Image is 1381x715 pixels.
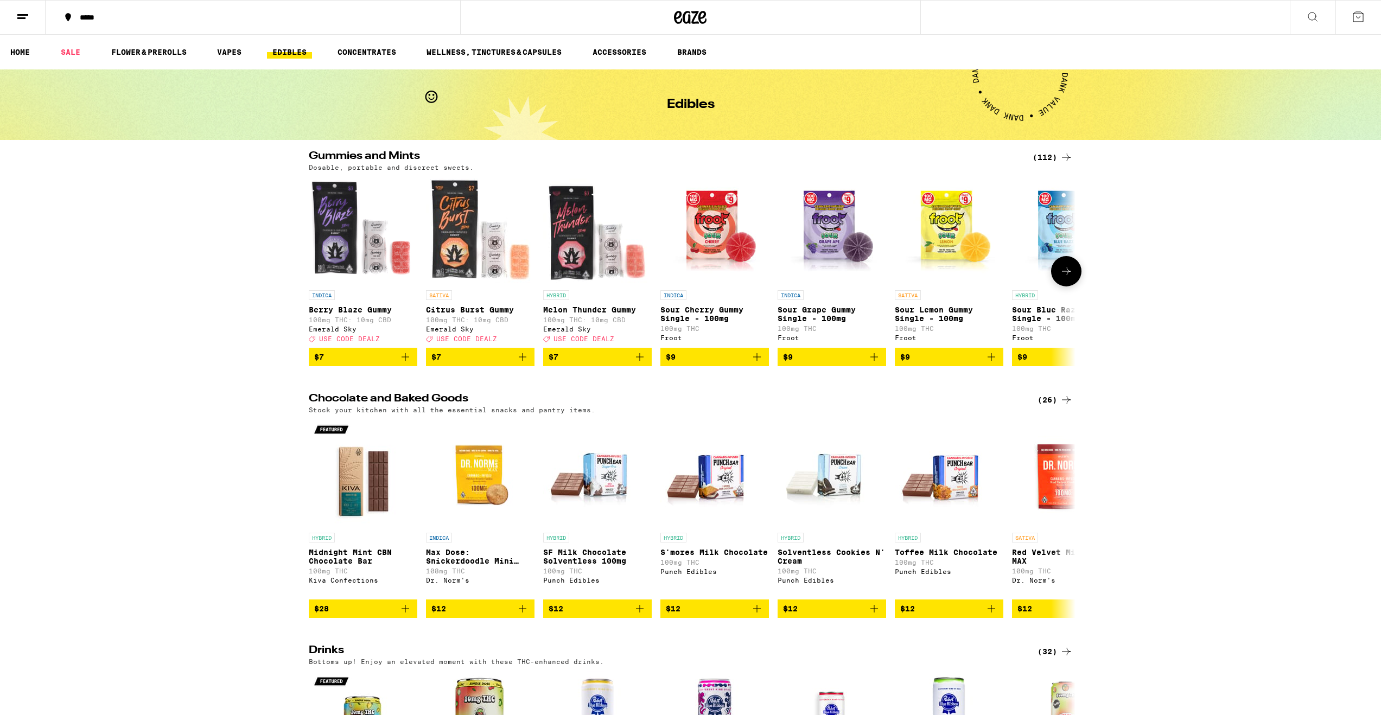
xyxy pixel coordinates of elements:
[895,325,1003,332] p: 100mg THC
[778,325,886,332] p: 100mg THC
[900,353,910,361] span: $9
[314,353,324,361] span: $7
[543,305,652,314] p: Melon Thunder Gummy
[895,568,1003,575] div: Punch Edibles
[55,46,86,59] a: SALE
[778,305,886,323] p: Sour Grape Gummy Single - 100mg
[783,353,793,361] span: $9
[543,419,652,527] img: Punch Edibles - SF Milk Chocolate Solventless 100mg
[667,98,715,111] h1: Edibles
[778,533,804,542] p: HYBRID
[431,604,446,613] span: $12
[660,176,769,285] img: Froot - Sour Cherry Gummy Single - 100mg
[309,393,1020,406] h2: Chocolate and Baked Goods
[1012,567,1121,574] p: 100mg THC
[309,316,417,323] p: 100mg THC: 10mg CBD
[309,164,474,171] p: Dosable, portable and discreet sweets.
[895,334,1003,341] div: Froot
[1012,419,1121,599] a: Open page for Red Velvet Mini Cookie MAX from Dr. Norm's
[309,577,417,584] div: Kiva Confections
[543,325,652,333] div: Emerald Sky
[426,325,534,333] div: Emerald Sky
[778,599,886,618] button: Add to bag
[309,645,1020,658] h2: Drinks
[1012,290,1038,300] p: HYBRID
[1017,604,1032,613] span: $12
[660,305,769,323] p: Sour Cherry Gummy Single - 100mg
[660,176,769,348] a: Open page for Sour Cherry Gummy Single - 100mg from Froot
[660,348,769,366] button: Add to bag
[332,46,402,59] a: CONCENTRATES
[895,533,921,542] p: HYBRID
[309,176,417,285] img: Emerald Sky - Berry Blaze Gummy
[212,46,247,59] a: VAPES
[1012,348,1121,366] button: Add to bag
[1012,305,1121,323] p: Sour Blue Razz Gummy Single - 100mg
[267,46,312,59] a: EDIBLES
[309,406,595,413] p: Stock your kitchen with all the essential snacks and pantry items.
[895,176,1003,285] img: Froot - Sour Lemon Gummy Single - 100mg
[309,325,417,333] div: Emerald Sky
[895,176,1003,348] a: Open page for Sour Lemon Gummy Single - 100mg from Froot
[309,151,1020,164] h2: Gummies and Mints
[309,290,335,300] p: INDICA
[426,176,534,285] img: Emerald Sky - Citrus Burst Gummy
[426,305,534,314] p: Citrus Burst Gummy
[1033,151,1073,164] a: (112)
[895,548,1003,557] p: Toffee Milk Chocolate
[553,335,614,342] span: USE CODE DEALZ
[778,290,804,300] p: INDICA
[426,419,534,599] a: Open page for Max Dose: Snickerdoodle Mini Cookie - Indica from Dr. Norm's
[895,305,1003,323] p: Sour Lemon Gummy Single - 100mg
[895,419,1003,599] a: Open page for Toffee Milk Chocolate from Punch Edibles
[543,176,652,348] a: Open page for Melon Thunder Gummy from Emerald Sky
[666,604,680,613] span: $12
[106,46,192,59] a: FLOWER & PREROLLS
[1012,548,1121,565] p: Red Velvet Mini Cookie MAX
[1038,645,1073,658] div: (32)
[778,348,886,366] button: Add to bag
[543,599,652,618] button: Add to bag
[5,46,35,59] a: HOME
[431,353,441,361] span: $7
[309,548,417,565] p: Midnight Mint CBN Chocolate Bar
[309,419,417,599] a: Open page for Midnight Mint CBN Chocolate Bar from Kiva Confections
[543,290,569,300] p: HYBRID
[778,176,886,348] a: Open page for Sour Grape Gummy Single - 100mg from Froot
[436,335,497,342] span: USE CODE DEALZ
[778,419,886,527] img: Punch Edibles - Solventless Cookies N' Cream
[426,599,534,618] button: Add to bag
[543,316,652,323] p: 100mg THC: 10mg CBD
[778,334,886,341] div: Froot
[666,353,676,361] span: $9
[778,577,886,584] div: Punch Edibles
[1038,393,1073,406] a: (26)
[543,567,652,574] p: 100mg THC
[319,335,380,342] span: USE CODE DEALZ
[426,290,452,300] p: SATIVA
[309,419,417,527] img: Kiva Confections - Midnight Mint CBN Chocolate Bar
[660,325,769,332] p: 100mg THC
[660,568,769,575] div: Punch Edibles
[1012,176,1121,348] a: Open page for Sour Blue Razz Gummy Single - 100mg from Froot
[309,658,604,665] p: Bottoms up! Enjoy an elevated moment with these THC-enhanced drinks.
[1012,325,1121,332] p: 100mg THC
[426,316,534,323] p: 100mg THC: 10mg CBD
[660,290,686,300] p: INDICA
[778,419,886,599] a: Open page for Solventless Cookies N' Cream from Punch Edibles
[900,604,915,613] span: $12
[895,559,1003,566] p: 100mg THC
[309,305,417,314] p: Berry Blaze Gummy
[549,353,558,361] span: $7
[426,348,534,366] button: Add to bag
[309,533,335,542] p: HYBRID
[543,348,652,366] button: Add to bag
[660,559,769,566] p: 100mg THC
[895,348,1003,366] button: Add to bag
[778,548,886,565] p: Solventless Cookies N' Cream
[421,46,567,59] a: WELLNESS, TINCTURES & CAPSULES
[309,176,417,348] a: Open page for Berry Blaze Gummy from Emerald Sky
[314,604,329,613] span: $28
[778,567,886,574] p: 100mg THC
